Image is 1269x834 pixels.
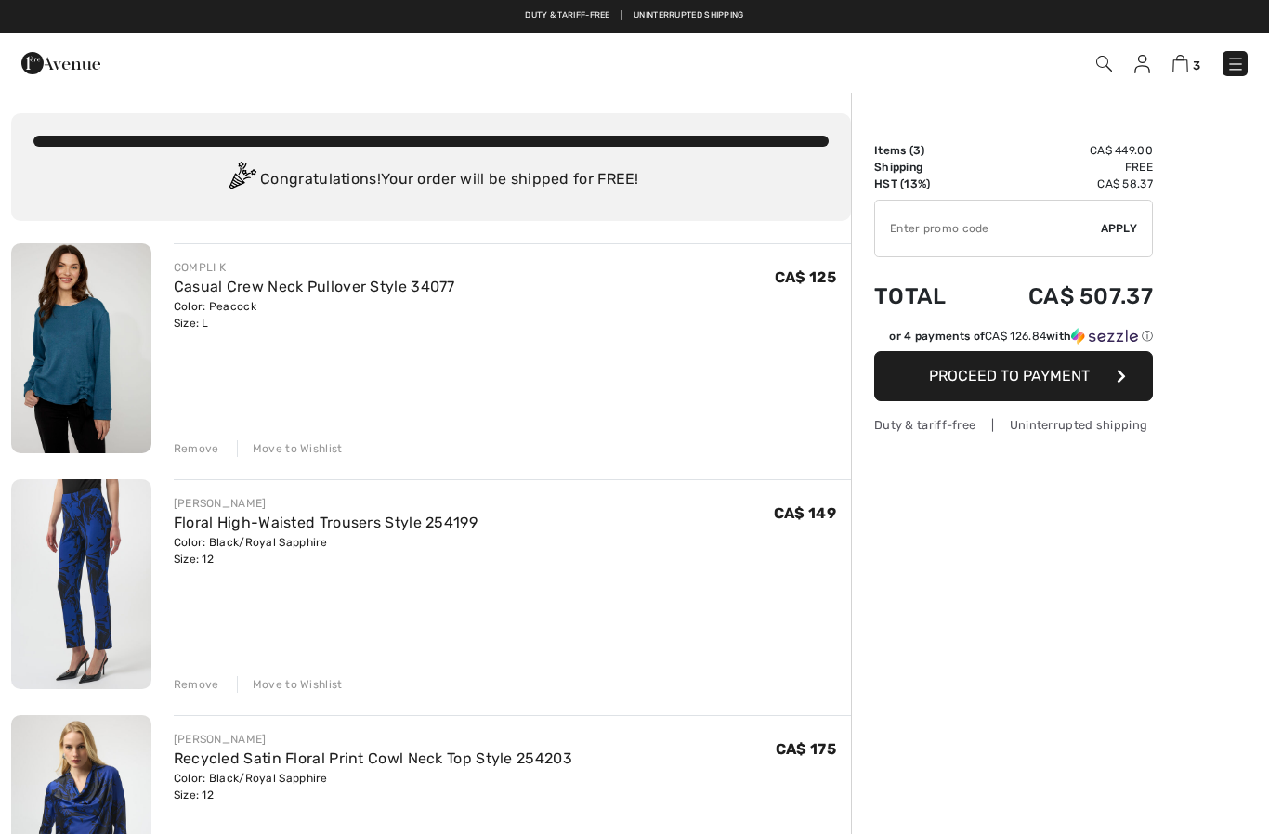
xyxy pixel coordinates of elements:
[174,440,219,457] div: Remove
[874,159,976,176] td: Shipping
[976,159,1153,176] td: Free
[21,45,100,82] img: 1ère Avenue
[776,740,836,758] span: CA$ 175
[174,749,572,767] a: Recycled Satin Floral Print Cowl Neck Top Style 254203
[11,243,151,453] img: Casual Crew Neck Pullover Style 34077
[913,144,921,157] span: 3
[875,201,1101,256] input: Promo code
[174,259,455,276] div: COMPLI K
[985,330,1046,343] span: CA$ 126.84
[874,265,976,328] td: Total
[174,534,478,567] div: Color: Black/Royal Sapphire Size: 12
[174,514,478,531] a: Floral High-Waisted Trousers Style 254199
[174,278,455,295] a: Casual Crew Neck Pullover Style 34077
[774,504,836,522] span: CA$ 149
[874,416,1153,434] div: Duty & tariff-free | Uninterrupted shipping
[1226,55,1245,73] img: Menu
[976,265,1153,328] td: CA$ 507.37
[889,328,1153,345] div: or 4 payments of with
[1134,55,1150,73] img: My Info
[1101,220,1138,237] span: Apply
[874,142,976,159] td: Items ( )
[874,176,976,192] td: HST (13%)
[174,731,572,748] div: [PERSON_NAME]
[1071,328,1138,345] img: Sezzle
[223,162,260,199] img: Congratulation2.svg
[174,770,572,803] div: Color: Black/Royal Sapphire Size: 12
[976,142,1153,159] td: CA$ 449.00
[174,298,455,332] div: Color: Peacock Size: L
[929,367,1090,384] span: Proceed to Payment
[237,676,343,693] div: Move to Wishlist
[1096,56,1112,72] img: Search
[874,351,1153,401] button: Proceed to Payment
[976,176,1153,192] td: CA$ 58.37
[21,53,100,71] a: 1ère Avenue
[33,162,829,199] div: Congratulations! Your order will be shipped for FREE!
[174,676,219,693] div: Remove
[775,268,836,286] span: CA$ 125
[1172,52,1200,74] a: 3
[1172,55,1188,72] img: Shopping Bag
[174,495,478,512] div: [PERSON_NAME]
[11,479,151,689] img: Floral High-Waisted Trousers Style 254199
[237,440,343,457] div: Move to Wishlist
[1193,59,1200,72] span: 3
[874,328,1153,351] div: or 4 payments ofCA$ 126.84withSezzle Click to learn more about Sezzle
